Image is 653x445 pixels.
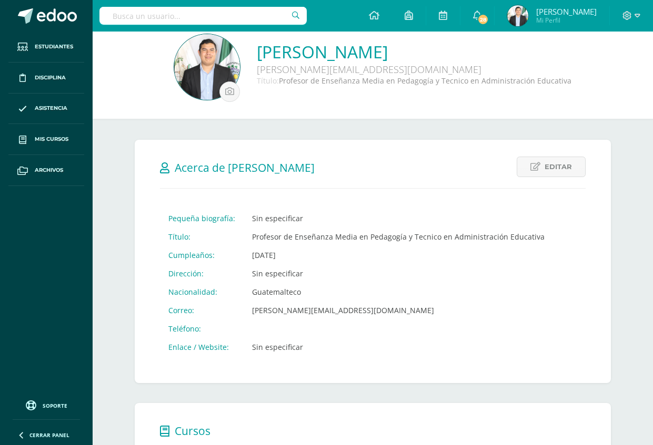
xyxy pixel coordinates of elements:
[517,157,586,177] a: Editar
[244,283,553,301] td: Guatemalteco
[8,155,84,186] a: Archivos
[8,63,84,94] a: Disciplina
[244,301,553,319] td: [PERSON_NAME][EMAIL_ADDRESS][DOMAIN_NAME]
[175,160,315,175] span: Acerca de [PERSON_NAME]
[43,402,67,409] span: Soporte
[160,338,244,356] td: Enlace / Website:
[99,7,307,25] input: Busca un usuario...
[160,301,244,319] td: Correo:
[175,423,210,438] span: Cursos
[13,398,80,412] a: Soporte
[35,43,73,51] span: Estudiantes
[160,283,244,301] td: Nacionalidad:
[257,40,571,63] a: [PERSON_NAME]
[160,227,244,246] td: Título:
[257,63,571,76] div: [PERSON_NAME][EMAIL_ADDRESS][DOMAIN_NAME]
[244,209,553,227] td: Sin especificar
[35,104,67,112] span: Asistencia
[160,319,244,338] td: Teléfono:
[257,76,279,86] span: Título:
[545,157,572,177] span: Editar
[160,264,244,283] td: Dirección:
[244,264,553,283] td: Sin especificar
[160,209,244,227] td: Pequeña biografía:
[35,166,63,174] span: Archivos
[507,5,528,26] img: 9c404a2ad2021673dbd18c145ee506f9.png
[244,227,553,246] td: Profesor de Enseñanza Media en Pedagogía y Tecnico en Administración Educativa
[244,246,553,264] td: [DATE]
[160,246,244,264] td: Cumpleaños:
[279,76,571,86] span: Profesor de Enseñanza Media en Pedagogía y Tecnico en Administración Educativa
[8,124,84,155] a: Mis cursos
[536,6,597,17] span: [PERSON_NAME]
[8,32,84,63] a: Estudiantes
[174,34,240,100] img: 11d2c96db227a3b7a0d3a99561318c59.png
[35,135,68,143] span: Mis cursos
[29,431,69,439] span: Cerrar panel
[8,94,84,125] a: Asistencia
[244,338,553,356] td: Sin especificar
[35,74,66,82] span: Disciplina
[536,16,597,25] span: Mi Perfil
[477,14,489,25] span: 28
